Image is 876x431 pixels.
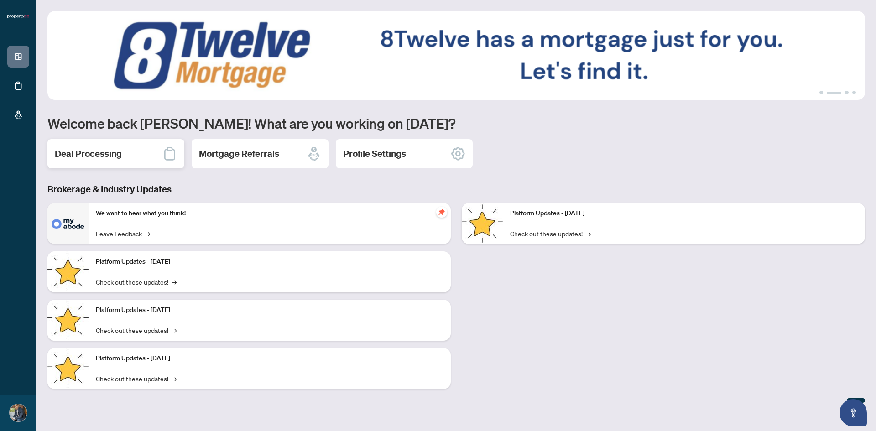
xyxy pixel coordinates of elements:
[199,147,279,160] h2: Mortgage Referrals
[96,228,150,239] a: Leave Feedback→
[96,277,177,287] a: Check out these updates!→
[96,353,443,363] p: Platform Updates - [DATE]
[47,114,865,132] h1: Welcome back [PERSON_NAME]! What are you working on [DATE]?
[47,300,89,341] img: Platform Updates - July 21, 2025
[586,228,591,239] span: →
[96,305,443,315] p: Platform Updates - [DATE]
[852,91,856,94] button: 4
[827,91,841,94] button: 2
[510,228,591,239] a: Check out these updates!→
[146,228,150,239] span: →
[343,147,406,160] h2: Profile Settings
[462,203,503,244] img: Platform Updates - June 23, 2025
[47,203,89,244] img: We want to hear what you think!
[96,208,443,218] p: We want to hear what you think!
[47,11,865,100] img: Slide 1
[55,147,122,160] h2: Deal Processing
[7,14,29,19] img: logo
[96,257,443,267] p: Platform Updates - [DATE]
[839,399,867,426] button: Open asap
[845,91,849,94] button: 3
[47,183,865,196] h3: Brokerage & Industry Updates
[96,374,177,384] a: Check out these updates!→
[47,348,89,389] img: Platform Updates - July 8, 2025
[172,325,177,335] span: →
[96,325,177,335] a: Check out these updates!→
[172,277,177,287] span: →
[436,207,447,218] span: pushpin
[510,208,858,218] p: Platform Updates - [DATE]
[47,251,89,292] img: Platform Updates - September 16, 2025
[172,374,177,384] span: →
[10,404,27,421] img: Profile Icon
[819,91,823,94] button: 1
